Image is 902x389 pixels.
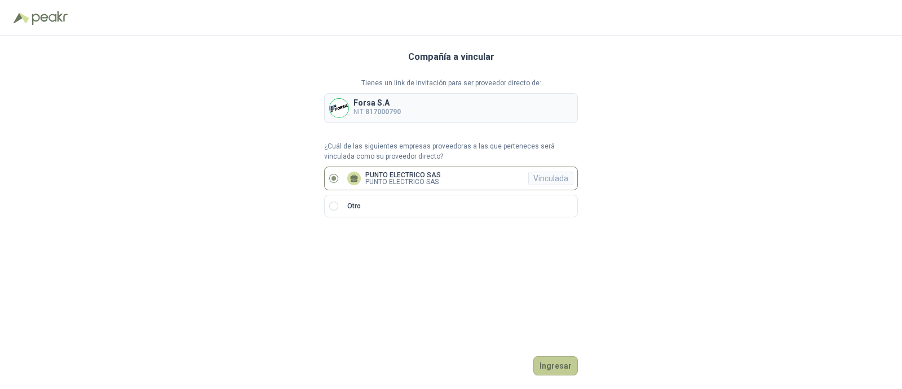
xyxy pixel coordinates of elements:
[32,11,68,25] img: Peakr
[365,108,401,116] b: 817000790
[324,141,578,163] p: ¿Cuál de las siguientes empresas proveedoras a las que perteneces será vinculada como su proveedo...
[324,78,578,89] p: Tienes un link de invitación para ser proveedor directo de:
[365,172,441,178] p: PUNTO ELECTRICO SAS
[330,99,348,117] img: Company Logo
[365,178,441,185] p: PUNTO ELECTRICO SAS
[533,356,578,375] button: Ingresar
[353,107,401,117] p: NIT
[528,172,573,185] div: Vinculada
[347,201,361,212] p: Otro
[14,12,29,24] img: Logo
[353,99,401,107] p: Forsa S.A
[408,50,494,64] h3: Compañía a vincular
